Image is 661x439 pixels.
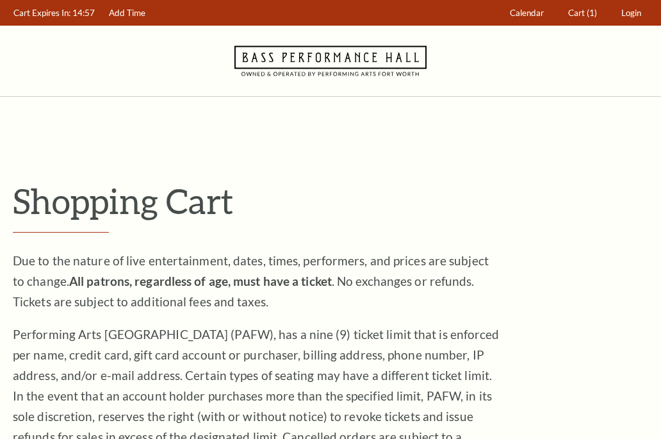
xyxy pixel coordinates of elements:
a: Add Time [103,1,152,26]
p: Shopping Cart [13,180,648,222]
span: Calendar [510,8,544,18]
a: Login [616,1,648,26]
span: Cart Expires In: [13,8,70,18]
span: Login [621,8,641,18]
strong: All patrons, regardless of age, must have a ticket [69,274,332,288]
a: Cart (1) [562,1,603,26]
a: Calendar [504,1,550,26]
span: (1) [587,8,597,18]
span: Cart [568,8,585,18]
span: 14:57 [72,8,95,18]
span: Due to the nature of live entertainment, dates, times, performers, and prices are subject to chan... [13,253,489,309]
